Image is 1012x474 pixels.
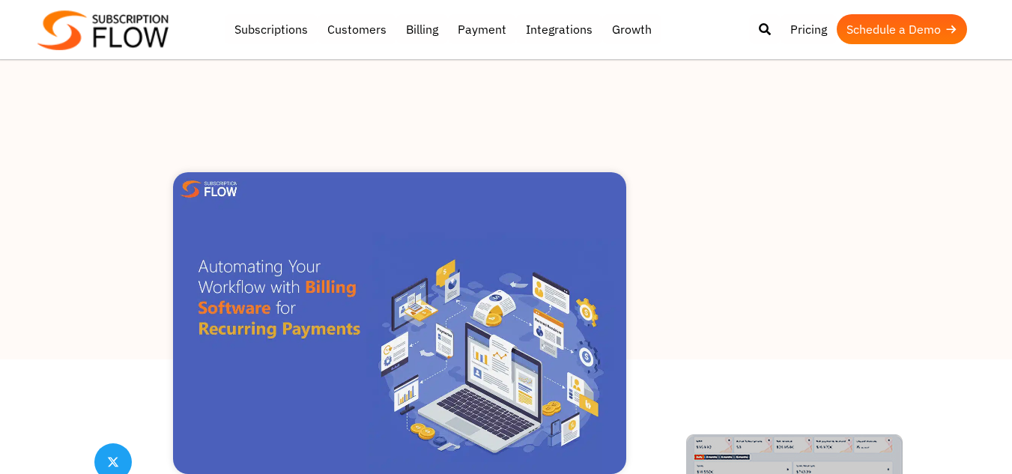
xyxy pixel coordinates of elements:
[318,14,396,44] a: Customers
[516,14,602,44] a: Integrations
[602,14,661,44] a: Growth
[837,14,967,44] a: Schedule a Demo
[173,172,626,474] img: Billing Software for Recurring Payments
[448,14,516,44] a: Payment
[781,14,837,44] a: Pricing
[396,14,448,44] a: Billing
[37,10,169,50] img: Subscriptionflow
[225,14,318,44] a: Subscriptions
